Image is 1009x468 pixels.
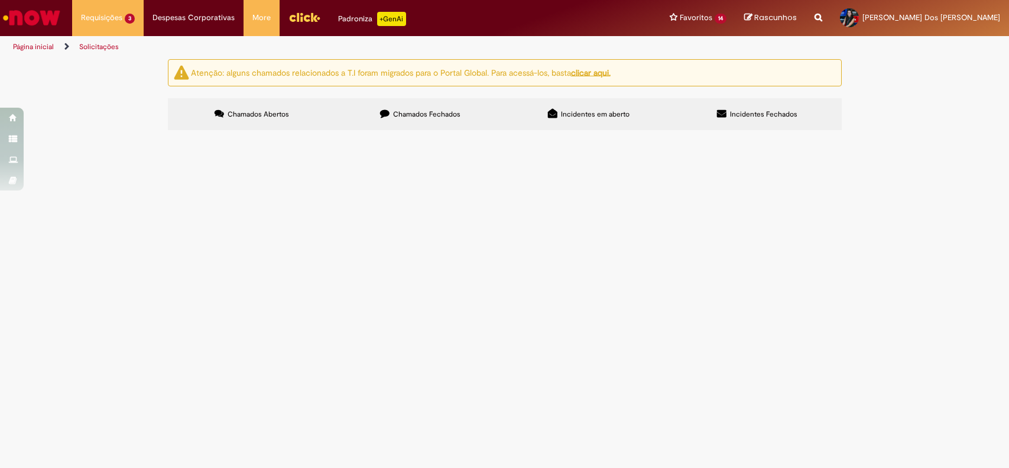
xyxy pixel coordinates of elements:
[377,12,406,26] p: +GenAi
[338,12,406,26] div: Padroniza
[81,12,122,24] span: Requisições
[153,12,235,24] span: Despesas Corporativas
[252,12,271,24] span: More
[754,12,797,23] span: Rascunhos
[862,12,1000,22] span: [PERSON_NAME] Dos [PERSON_NAME]
[228,109,289,119] span: Chamados Abertos
[13,42,54,51] a: Página inicial
[715,14,726,24] span: 14
[288,8,320,26] img: click_logo_yellow_360x200.png
[9,36,664,58] ul: Trilhas de página
[744,12,797,24] a: Rascunhos
[730,109,797,119] span: Incidentes Fechados
[571,67,611,78] a: clicar aqui.
[393,109,460,119] span: Chamados Fechados
[191,67,611,78] ng-bind-html: Atenção: alguns chamados relacionados a T.I foram migrados para o Portal Global. Para acessá-los,...
[680,12,712,24] span: Favoritos
[125,14,135,24] span: 3
[79,42,119,51] a: Solicitações
[561,109,630,119] span: Incidentes em aberto
[1,6,62,30] img: ServiceNow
